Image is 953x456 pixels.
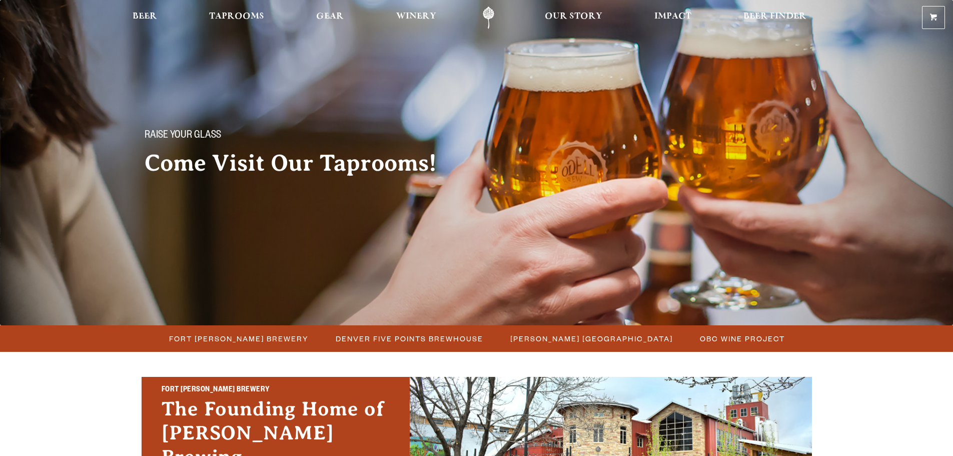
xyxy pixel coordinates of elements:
[336,331,483,346] span: Denver Five Points Brewhouse
[310,7,350,29] a: Gear
[654,13,691,21] span: Impact
[169,331,309,346] span: Fort [PERSON_NAME] Brewery
[470,7,507,29] a: Odell Home
[145,151,457,176] h2: Come Visit Our Taprooms!
[538,7,609,29] a: Our Story
[545,13,602,21] span: Our Story
[510,331,673,346] span: [PERSON_NAME] [GEOGRAPHIC_DATA]
[162,384,390,397] h2: Fort [PERSON_NAME] Brewery
[396,13,436,21] span: Winery
[743,13,806,21] span: Beer Finder
[694,331,790,346] a: OBC Wine Project
[737,7,813,29] a: Beer Finder
[316,13,344,21] span: Gear
[145,130,221,143] span: Raise your glass
[700,331,785,346] span: OBC Wine Project
[330,331,488,346] a: Denver Five Points Brewhouse
[390,7,443,29] a: Winery
[648,7,698,29] a: Impact
[504,331,678,346] a: [PERSON_NAME] [GEOGRAPHIC_DATA]
[163,331,314,346] a: Fort [PERSON_NAME] Brewery
[203,7,271,29] a: Taprooms
[133,13,157,21] span: Beer
[126,7,164,29] a: Beer
[209,13,264,21] span: Taprooms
